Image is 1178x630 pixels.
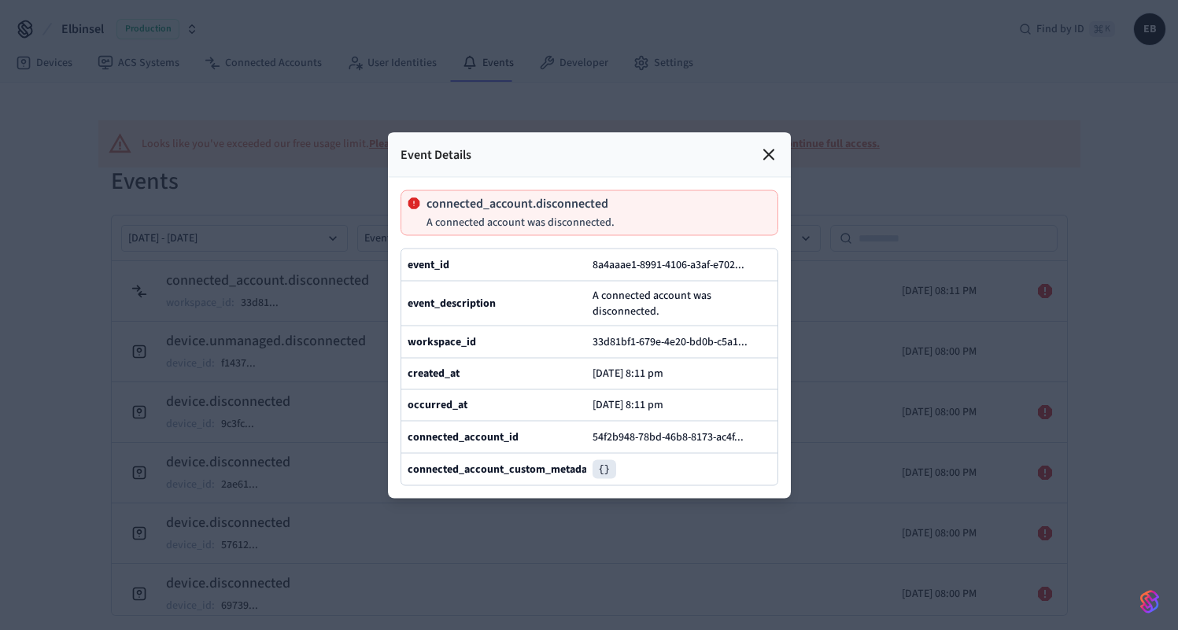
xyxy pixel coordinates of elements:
[408,429,519,444] b: connected_account_id
[408,461,596,477] b: connected_account_custom_metadata
[589,332,763,351] button: 33d81bf1-679e-4e20-bd0b-c5a1...
[408,397,467,413] b: occurred_at
[427,197,615,209] p: connected_account.disconnected
[593,399,663,411] p: [DATE] 8:11 pm
[427,216,615,228] p: A connected account was disconnected.
[401,145,471,164] p: Event Details
[408,295,496,311] b: event_description
[1140,589,1159,614] img: SeamLogoGradient.69752ec5.svg
[589,255,760,274] button: 8a4aaae1-8991-4106-a3af-e702...
[593,459,616,478] pre: {}
[593,367,663,380] p: [DATE] 8:11 pm
[408,333,476,349] b: workspace_id
[408,256,449,272] b: event_id
[593,287,771,319] span: A connected account was disconnected.
[408,366,460,381] b: created_at
[589,427,759,446] button: 54f2b948-78bd-46b8-8173-ac4f...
